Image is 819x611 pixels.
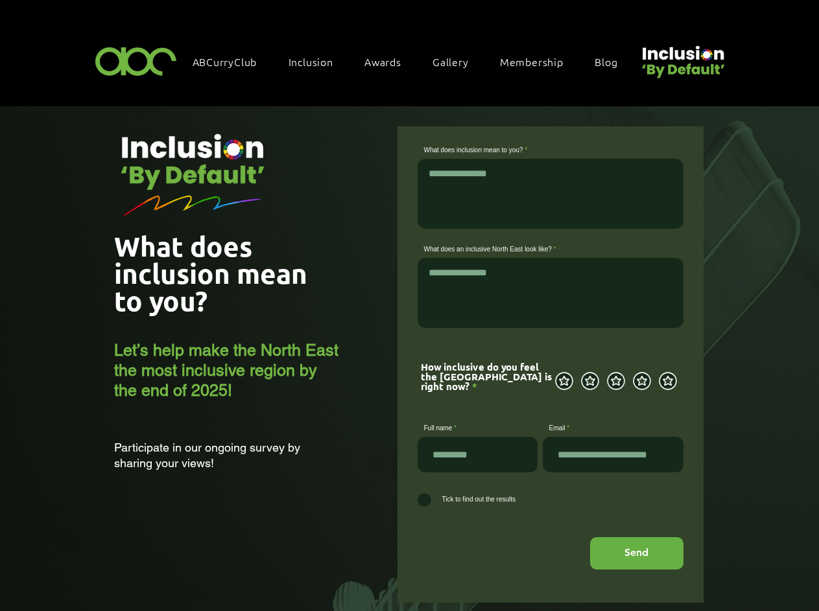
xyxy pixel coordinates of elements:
div: How inclusive do you feel the [GEOGRAPHIC_DATA] is right now? [421,362,554,391]
img: Untitled design (22).png [88,113,298,233]
label: What does inclusion mean to you? [418,147,683,154]
span: Let’s help make the North East the most inclusive region by the end of 2025! [114,341,338,400]
span: Blog [595,54,617,69]
div: Inclusion [282,48,353,75]
img: ABC-Logo-Blank-Background-01-01-2.png [91,41,181,80]
a: Blog [588,48,637,75]
img: Untitled design (22).png [637,35,727,80]
span: Gallery [433,54,469,69]
a: ABCurryClub [186,48,277,75]
span: Participate in our ongoing survey by sharing your views! [114,441,300,470]
a: Gallery [426,48,488,75]
span: Inclusion [289,54,333,69]
nav: Site [186,48,637,75]
span: What does inclusion mean to you? [114,229,307,317]
div: Awards [358,48,421,75]
span: Awards [364,54,401,69]
span: Membership [500,54,564,69]
span: ABCurryClub [193,54,257,69]
button: Send [590,537,683,570]
a: Membership [493,48,583,75]
label: What does an inclusive North East look like? [418,246,683,253]
span: Send [624,546,648,560]
span: Tick to find out the results [442,496,516,503]
label: Email [543,425,683,432]
label: Full name [418,425,538,432]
